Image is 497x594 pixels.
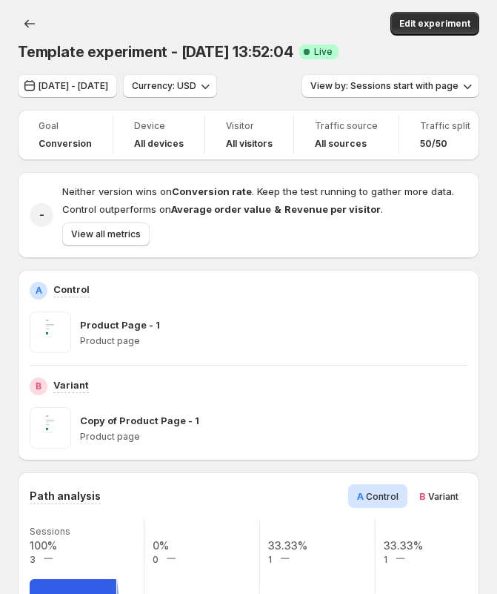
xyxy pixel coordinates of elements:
span: Traffic split [420,120,470,132]
h4: All devices [134,138,184,150]
span: Visitor [226,120,273,132]
span: Device [134,120,184,132]
h2: B [36,380,41,392]
a: GoalConversion [39,119,92,151]
button: View all metrics [62,222,150,246]
p: Product Page - 1 [80,317,160,332]
text: 33.33% [268,539,307,552]
strong: Average order value [171,203,271,215]
p: Copy of Product Page - 1 [80,413,199,428]
button: Currency: USD [123,74,217,98]
text: 1 [268,554,272,565]
text: 3 [30,554,36,565]
span: Live [314,46,333,58]
text: 0 [153,554,159,565]
h2: - [39,208,44,222]
button: Edit experiment [390,12,479,36]
text: 1 [384,554,387,565]
span: Template experiment - [DATE] 13:52:04 [18,43,293,61]
span: Currency: USD [132,80,196,92]
span: Control [366,491,398,502]
span: Edit experiment [399,18,470,30]
a: Traffic sourceAll sources [315,119,378,151]
a: VisitorAll visitors [226,119,273,151]
strong: Conversion rate [172,185,252,197]
span: View all metrics [71,228,141,240]
span: Goal [39,120,92,132]
p: Product page [80,431,467,443]
span: Neither version wins on . Keep the test running to gather more data. [62,185,454,197]
text: 33.33% [384,539,423,552]
span: B [419,490,426,502]
h3: Path analysis [30,489,101,504]
a: DeviceAll devices [134,119,184,151]
span: A [357,490,364,502]
text: Sessions [30,526,70,537]
img: Product Page - 1 [30,311,71,353]
text: 100% [30,539,57,552]
button: [DATE] - [DATE] [18,74,117,98]
button: Back [18,12,41,36]
button: View by: Sessions start with page [301,74,479,98]
span: Conversion [39,138,92,150]
span: Variant [428,491,458,502]
h2: A [36,285,42,297]
p: Variant [53,377,89,392]
p: Control [53,282,90,297]
span: 50/50 [420,138,447,150]
p: Product page [80,335,467,347]
span: Traffic source [315,120,378,132]
h4: All sources [315,138,367,150]
img: Copy of Product Page - 1 [30,407,71,449]
text: 0% [153,539,169,552]
strong: & [274,203,281,215]
h4: All visitors [226,138,273,150]
strong: Revenue per visitor [284,203,381,215]
a: Traffic split50/50 [420,119,470,151]
span: Control outperforms on . [62,203,383,215]
span: [DATE] - [DATE] [39,80,108,92]
span: View by: Sessions start with page [310,80,458,92]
